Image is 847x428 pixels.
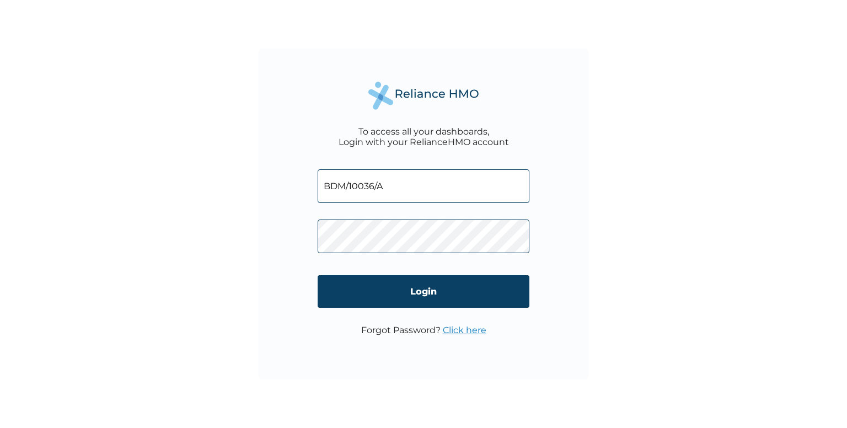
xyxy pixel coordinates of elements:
[368,82,479,110] img: Reliance Health's Logo
[339,126,509,147] div: To access all your dashboards, Login with your RelianceHMO account
[361,325,486,335] p: Forgot Password?
[318,275,529,308] input: Login
[318,169,529,203] input: Email address or HMO ID
[443,325,486,335] a: Click here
